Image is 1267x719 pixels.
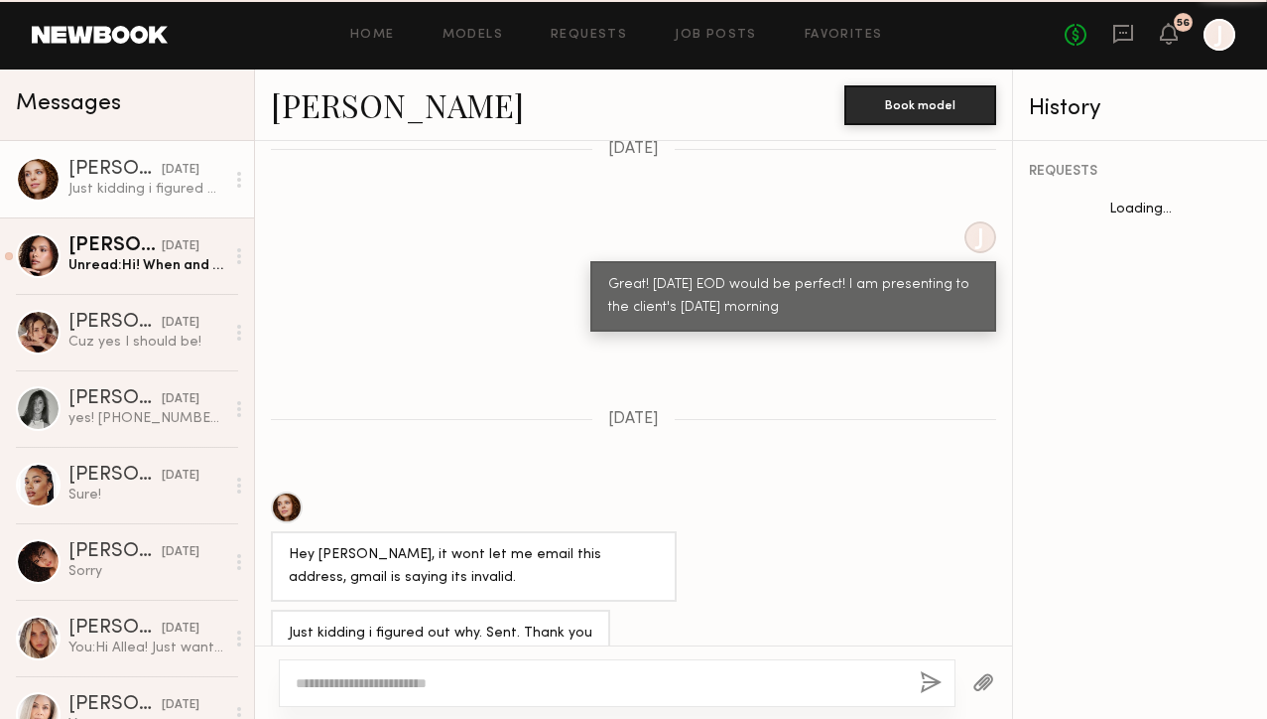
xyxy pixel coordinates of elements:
div: [PERSON_NAME] [68,542,162,562]
div: 56 [1177,18,1190,29]
a: J [1204,19,1235,51]
div: [PERSON_NAME] [68,619,162,639]
div: [DATE] [162,543,199,562]
div: [PERSON_NAME] [68,236,162,256]
div: Great! [DATE] EOD would be perfect! I am presenting to the client's [DATE] morning [608,274,978,320]
div: [DATE] [162,620,199,639]
div: [DATE] [162,390,199,409]
a: Home [350,29,395,42]
button: Book model [844,85,996,125]
div: [PERSON_NAME] [68,389,162,409]
div: [PERSON_NAME] [68,466,162,486]
div: [PERSON_NAME] [68,695,162,715]
div: Sure! [68,486,224,504]
div: You: Hi Allea! Just wanted to message to see if you are still available [DATE]? We had already ca... [68,639,224,657]
div: [DATE] [162,314,199,333]
a: Job Posts [675,29,757,42]
div: [PERSON_NAME] [68,313,162,333]
div: [PERSON_NAME] [68,160,162,180]
div: [DATE] [162,161,199,180]
div: Cuz yes I should be! [68,333,224,352]
div: Unread: Hi! When and where? And what is a lofi [68,256,224,275]
div: REQUESTS [1029,165,1251,179]
div: [DATE] [162,696,199,715]
div: [DATE] [162,237,199,256]
a: Models [443,29,503,42]
div: Just kidding i figured out why. Sent. Thank you [289,623,592,646]
a: Requests [551,29,627,42]
div: Sorry [68,562,224,581]
div: Hey [PERSON_NAME], it wont let me email this address, gmail is saying its invalid. [289,544,659,590]
a: Favorites [805,29,883,42]
a: [PERSON_NAME] [271,83,524,126]
div: History [1029,97,1251,120]
a: Book model [844,95,996,112]
div: [DATE] [162,467,199,486]
span: [DATE] [608,141,659,158]
div: Loading... [1013,203,1267,216]
div: yes! [PHONE_NUMBER] [EMAIL_ADDRESS][DOMAIN_NAME] [68,409,224,428]
span: Messages [16,92,121,115]
span: [DATE] [608,411,659,428]
div: Just kidding i figured out why. Sent. Thank you [68,180,224,199]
